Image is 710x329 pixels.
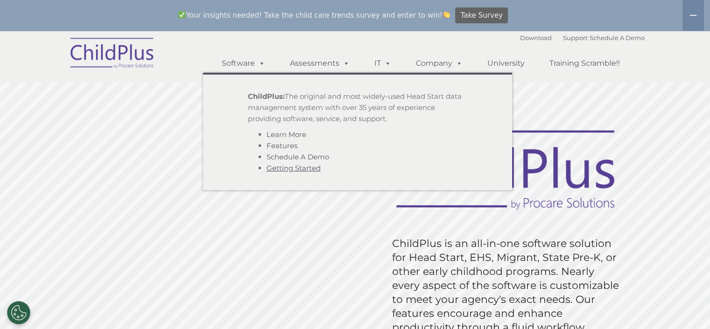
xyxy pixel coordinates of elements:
[563,34,588,41] a: Support
[267,130,306,139] a: Learn More
[478,54,534,73] a: University
[520,34,645,41] font: |
[248,91,467,124] p: The original and most widely-used Head Start data management system with over 35 years of experie...
[540,54,629,73] a: Training Scramble!!
[365,54,401,73] a: IT
[212,54,274,73] a: Software
[461,7,503,24] span: Take Survey
[66,31,159,78] img: ChildPlus by Procare Solutions
[267,164,321,172] a: Getting Started
[520,34,552,41] a: Download
[267,152,329,161] a: Schedule A Demo
[443,11,450,18] img: 👏
[7,301,30,324] button: Cookies Settings
[590,34,645,41] a: Schedule A Demo
[248,92,285,101] strong: ChildPlus:
[178,11,185,18] img: ✅
[267,141,297,150] a: Features
[455,7,508,24] a: Take Survey
[175,6,454,24] span: Your insights needed! Take the child care trends survey and enter to win!
[407,54,472,73] a: Company
[281,54,359,73] a: Assessments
